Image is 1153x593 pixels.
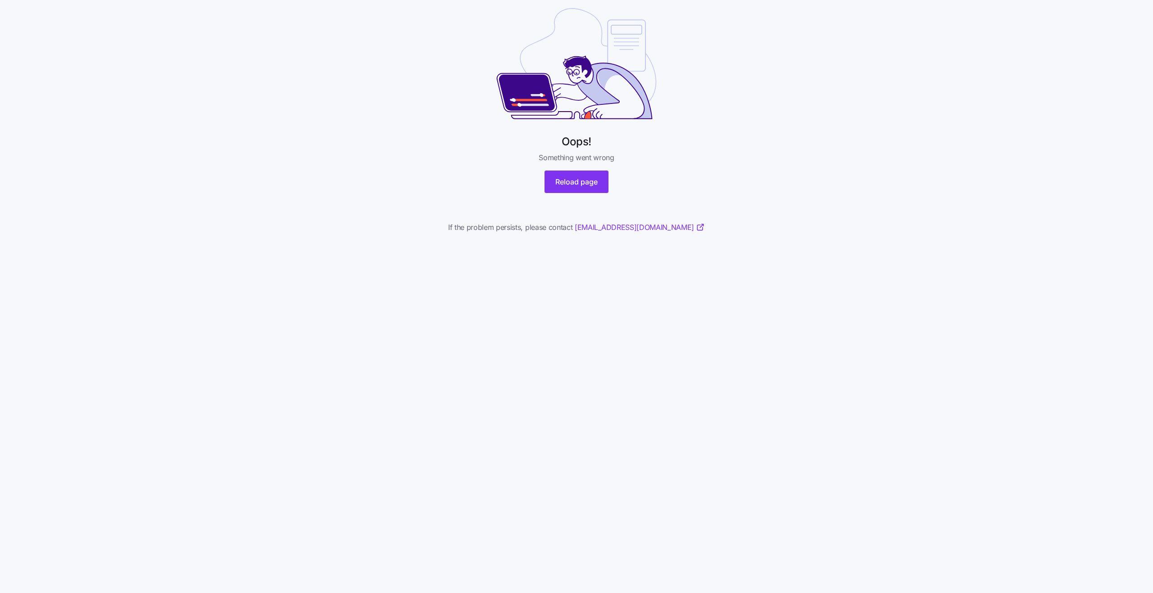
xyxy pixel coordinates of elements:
a: [EMAIL_ADDRESS][DOMAIN_NAME] [575,222,705,233]
span: If the problem persists, please contact [448,222,705,233]
button: Reload page [545,171,608,193]
span: Something went wrong [539,152,614,163]
span: Reload page [555,176,598,187]
h1: Oops! [562,135,591,148]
